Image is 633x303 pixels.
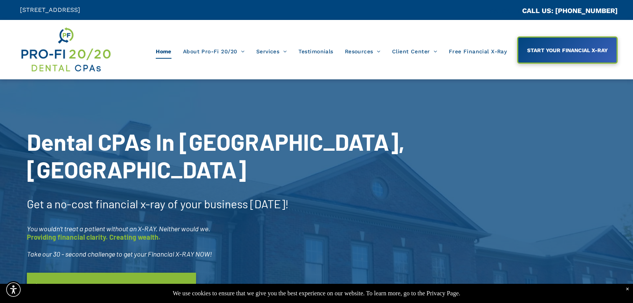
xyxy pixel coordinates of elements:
[522,7,618,15] a: CALL US: [PHONE_NUMBER]
[293,44,339,59] a: Testimonials
[150,44,177,59] a: Home
[5,281,22,298] div: Accessibility Menu
[27,197,52,211] span: Get a
[27,128,405,183] span: Dental CPAs In [GEOGRAPHIC_DATA], [GEOGRAPHIC_DATA]
[27,224,210,233] span: You wouldn’t treat a patient without an X-RAY. Neither would we.
[20,6,80,13] span: [STREET_ADDRESS]
[20,26,112,74] img: Get Dental CPA Consulting, Bookkeeping, & Bank Loans
[27,250,212,258] span: Take our 30 - second challenge to get your Financial X-RAY NOW!
[54,197,165,211] span: no-cost financial x-ray
[517,36,618,64] a: START YOUR FINANCIAL X-RAY
[386,44,443,59] a: Client Center
[626,286,629,293] div: Dismiss notification
[27,233,160,241] span: Providing financial clarity. Creating wealth.
[177,44,251,59] a: About Pro-Fi 20/20
[251,44,293,59] a: Services
[490,7,522,15] span: CA::CALLC
[443,44,513,59] a: Free Financial X-Ray
[339,44,386,59] a: Resources
[168,197,289,211] span: of your business [DATE]!
[49,281,174,296] span: TAKE OUR 30-SECOND CHALLENGE
[524,43,610,57] span: START YOUR FINANCIAL X-RAY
